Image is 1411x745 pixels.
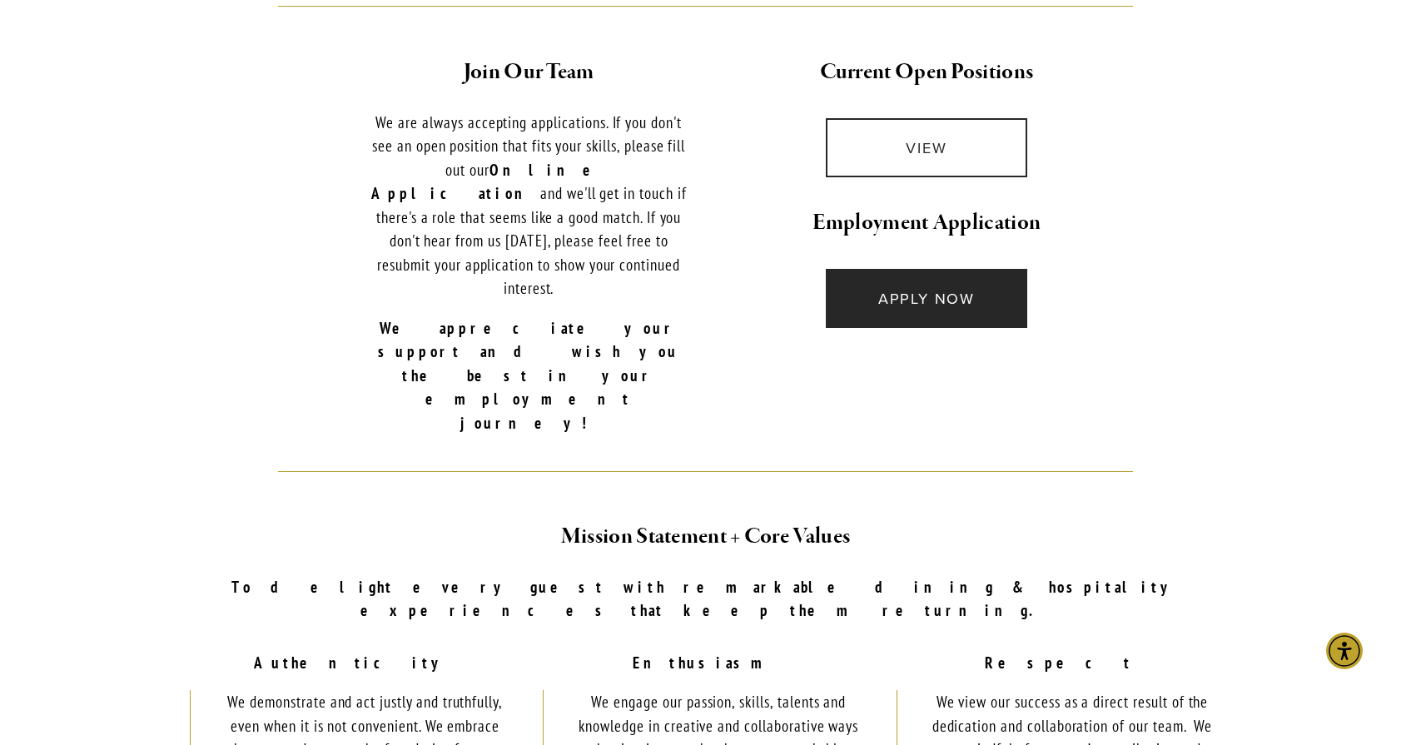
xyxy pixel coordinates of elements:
[221,519,1191,554] h2: Mission Statement + Core Values
[820,57,1034,87] strong: Current Open Positions
[254,653,450,673] strong: Authenticity
[633,653,778,673] strong: Enthusiasm
[826,269,1028,328] a: APPLY NOW
[985,653,1133,673] strong: Respect
[366,111,692,300] p: We are always accepting applications. If you don't see an open position that fits your skills, pl...
[378,318,698,433] strong: We appreciate your support and wish you the best in your employment journey!
[826,118,1028,177] a: VIEW
[371,160,630,204] strong: Online Application
[812,208,1041,237] strong: Employment Application
[464,57,594,87] strong: Join Our Team
[231,577,1197,621] strong: To delight every guest with remarkable dining & hospitality experiences that keep them returning.
[1326,633,1363,669] div: Accessibility Menu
